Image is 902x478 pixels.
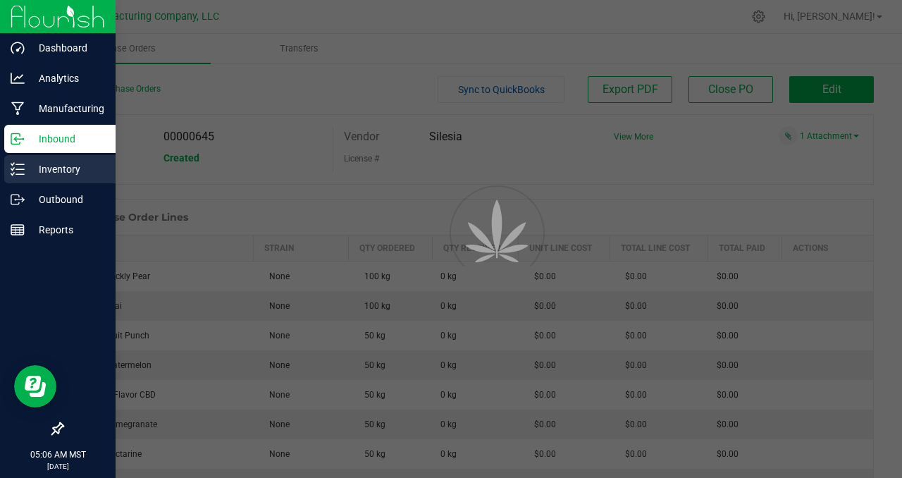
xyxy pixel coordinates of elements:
[25,161,109,178] p: Inventory
[11,71,25,85] inline-svg: Analytics
[11,132,25,146] inline-svg: Inbound
[25,221,109,238] p: Reports
[14,365,56,407] iframe: Resource center
[25,100,109,117] p: Manufacturing
[25,191,109,208] p: Outbound
[11,102,25,116] inline-svg: Manufacturing
[6,461,109,472] p: [DATE]
[6,448,109,461] p: 05:06 AM MST
[25,39,109,56] p: Dashboard
[25,70,109,87] p: Analytics
[11,162,25,176] inline-svg: Inventory
[11,192,25,207] inline-svg: Outbound
[11,41,25,55] inline-svg: Dashboard
[25,130,109,147] p: Inbound
[11,223,25,237] inline-svg: Reports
